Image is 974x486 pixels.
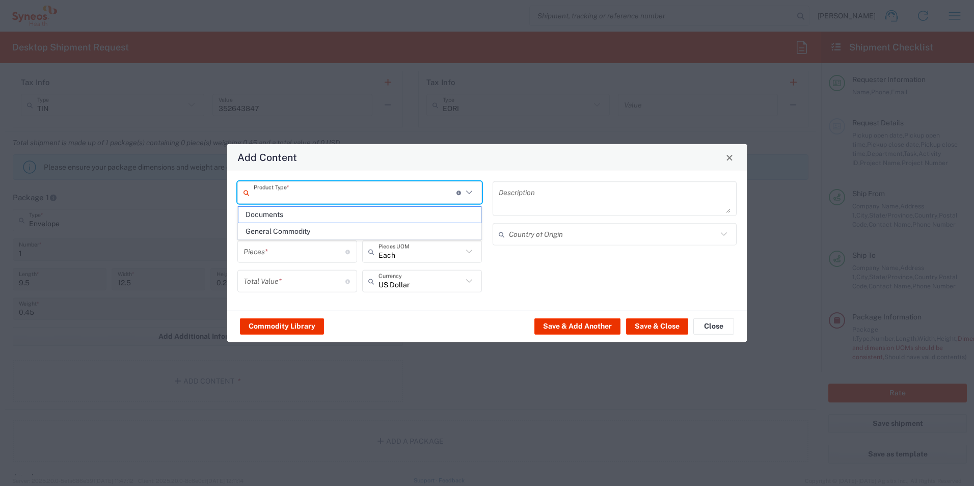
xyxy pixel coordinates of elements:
[534,318,620,334] button: Save & Add Another
[240,318,324,334] button: Commodity Library
[693,318,734,334] button: Close
[722,150,737,165] button: Close
[626,318,688,334] button: Save & Close
[237,150,297,165] h4: Add Content
[238,224,481,239] span: General Commodity
[238,207,481,223] span: Documents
